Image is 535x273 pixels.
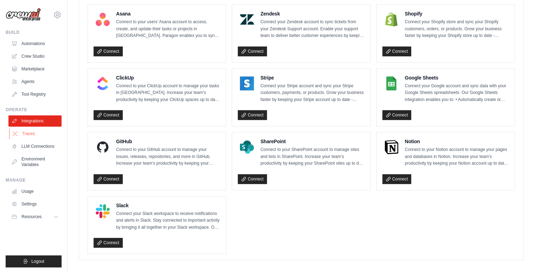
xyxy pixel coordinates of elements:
p: Connect your Slack workspace to receive notifications and alerts in Slack. Stay connected to impo... [116,210,220,231]
img: Stripe Logo [240,76,254,90]
h4: Zendesk [260,10,364,17]
a: Connect [94,110,123,120]
h4: Notion [405,138,509,145]
a: Settings [8,198,62,210]
img: Zendesk Logo [240,12,254,26]
a: LLM Connections [8,141,62,152]
a: Environment Variables [8,153,62,170]
a: Agents [8,76,62,87]
p: Connect to your users’ Asana account to access, create, and update their tasks or projects in [GE... [116,19,220,39]
a: Connect [382,174,412,184]
div: Operate [6,107,62,113]
a: Connect [238,174,267,184]
a: Connect [382,46,412,56]
span: Resources [21,214,42,220]
img: Shopify Logo [384,12,399,26]
a: Connect [382,110,412,120]
p: Connect your Stripe account and sync your Stripe customers, payments, or products. Grow your busi... [260,83,364,103]
div: Build [6,30,62,35]
a: Connect [94,174,123,184]
img: SharePoint Logo [240,140,254,154]
p: Connect to your GitHub account to manage your issues, releases, repositories, and more in GitHub.... [116,146,220,167]
img: Google Sheets Logo [384,76,399,90]
img: Logo [6,8,41,21]
p: Connect to your SharePoint account to manage sites and lists in SharePoint. Increase your team’s ... [260,146,364,167]
div: Manage [6,177,62,183]
h4: Google Sheets [405,74,509,81]
h4: Asana [116,10,220,17]
a: Connect [238,46,267,56]
p: Connect to your Notion account to manage your pages and databases in Notion. Increase your team’s... [405,146,509,167]
h4: ClickUp [116,74,220,81]
a: Usage [8,186,62,197]
a: Tool Registry [8,89,62,100]
h4: Slack [116,202,220,209]
h4: Stripe [260,74,364,81]
button: Resources [8,211,62,222]
p: Connect your Zendesk account to sync tickets from your Zendesk Support account. Enable your suppo... [260,19,364,39]
p: Connect your Google account and sync data with your Google Sheets spreadsheets. Our Google Sheets... [405,83,509,103]
a: Integrations [8,115,62,127]
img: ClickUp Logo [96,76,110,90]
a: Connect [238,110,267,120]
p: Connect your Shopify store and sync your Shopify customers, orders, or products. Grow your busine... [405,19,509,39]
img: Slack Logo [96,204,110,218]
h4: SharePoint [260,138,364,145]
a: Connect [94,238,123,248]
img: Notion Logo [384,140,399,154]
p: Connect to your ClickUp account to manage your tasks in [GEOGRAPHIC_DATA]. Increase your team’s p... [116,83,220,103]
span: Logout [31,259,44,264]
a: Connect [94,46,123,56]
img: GitHub Logo [96,140,110,154]
img: Asana Logo [96,12,110,26]
a: Crew Studio [8,51,62,62]
a: Marketplace [8,63,62,75]
a: Traces [9,128,62,139]
button: Logout [6,255,62,267]
h4: Shopify [405,10,509,17]
h4: GitHub [116,138,220,145]
a: Automations [8,38,62,49]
